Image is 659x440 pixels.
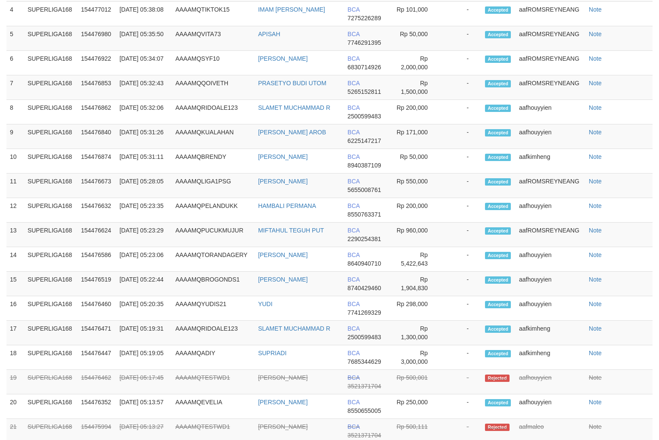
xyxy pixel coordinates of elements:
a: [PERSON_NAME] [258,178,308,185]
span: BCA [348,227,360,234]
span: Rejected [485,375,509,382]
td: - [441,100,482,124]
td: - [441,2,482,26]
span: 5655008761 [348,186,381,193]
td: SUPERLIGA168 [24,51,78,75]
td: aafhouyyien [516,100,585,124]
td: 10 [6,149,24,174]
span: BCA [348,178,360,185]
span: Accepted [485,105,511,112]
td: Rp 3,000,000 [389,345,441,370]
span: Accepted [485,154,511,161]
td: 8 [6,100,24,124]
td: AAAAMQPUCUKMUJUR [172,223,255,247]
span: BCA [348,276,360,283]
td: AAAAMQRIDOALE123 [172,100,255,124]
a: Note [589,423,602,430]
td: - [441,75,482,100]
span: Accepted [485,276,511,284]
a: SUPRIADI [258,350,286,356]
span: BCA [348,325,360,332]
a: SLAMET MUCHAMMAD R [258,325,330,332]
td: 154476460 [78,296,116,321]
td: SUPERLIGA168 [24,26,78,51]
td: Rp 298,000 [389,296,441,321]
a: Note [589,399,602,406]
a: IMAM [PERSON_NAME] [258,6,325,13]
td: - [441,321,482,345]
td: 20 [6,394,24,419]
td: AAAAMQRIDOALE123 [172,321,255,345]
span: Accepted [485,31,511,38]
span: 3521371704 [348,383,381,390]
td: [DATE] 05:31:26 [116,124,172,149]
a: Note [589,227,602,234]
span: 3521371704 [348,432,381,439]
td: SUPERLIGA168 [24,272,78,296]
td: 154477012 [78,2,116,26]
td: 154476853 [78,75,116,100]
td: aafhouyyien [516,296,585,321]
td: 4 [6,2,24,26]
td: [DATE] 05:17:45 [116,370,172,394]
td: 12 [6,198,24,223]
td: SUPERLIGA168 [24,75,78,100]
td: 154476632 [78,198,116,223]
td: - [441,223,482,247]
td: - [441,394,482,419]
span: BCA [348,350,360,356]
td: Rp 550,000 [389,174,441,198]
a: APISAH [258,31,280,37]
td: Rp 200,000 [389,100,441,124]
td: Rp 101,000 [389,2,441,26]
td: 19 [6,370,24,394]
td: 13 [6,223,24,247]
span: Accepted [485,399,511,406]
td: 154476352 [78,394,116,419]
td: aafhouyyien [516,124,585,149]
span: BCA [348,104,360,111]
span: Accepted [485,203,511,210]
td: SUPERLIGA168 [24,370,78,394]
span: Accepted [485,178,511,186]
span: BCA [348,153,360,160]
td: aafkimheng [516,149,585,174]
span: 7741269329 [348,309,381,316]
td: Rp 5,422,643 [389,247,441,272]
td: aafkimheng [516,345,585,370]
td: AAAAMQVITA73 [172,26,255,51]
td: [DATE] 05:19:31 [116,321,172,345]
td: [DATE] 05:19:05 [116,345,172,370]
a: [PERSON_NAME] AROB [258,129,326,136]
span: Accepted [485,56,511,63]
td: [DATE] 05:23:35 [116,198,172,223]
a: Note [589,104,602,111]
td: 154476624 [78,223,116,247]
a: Note [589,31,602,37]
span: 6225147217 [348,137,381,144]
td: 154476840 [78,124,116,149]
a: YUDI [258,301,272,307]
span: BCA [348,6,360,13]
span: 8550655005 [348,407,381,414]
a: SLAMET MUCHAMMAD R [258,104,330,111]
span: BCA [348,423,360,430]
td: AAAAMQTESTWD1 [172,370,255,394]
a: [PERSON_NAME] [258,251,308,258]
td: AAAAMQYUDIS21 [172,296,255,321]
td: - [441,174,482,198]
a: HAMBALI PERMANA [258,202,316,209]
a: Note [589,153,602,160]
span: BCA [348,55,360,62]
td: [DATE] 05:32:43 [116,75,172,100]
a: Note [589,251,602,258]
a: [PERSON_NAME] [258,374,308,381]
a: [PERSON_NAME] [258,276,308,283]
td: [DATE] 05:38:08 [116,2,172,26]
span: 2290254381 [348,235,381,242]
td: [DATE] 05:34:07 [116,51,172,75]
td: 11 [6,174,24,198]
td: SUPERLIGA168 [24,223,78,247]
td: 154476519 [78,272,116,296]
span: BCA [348,202,360,209]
